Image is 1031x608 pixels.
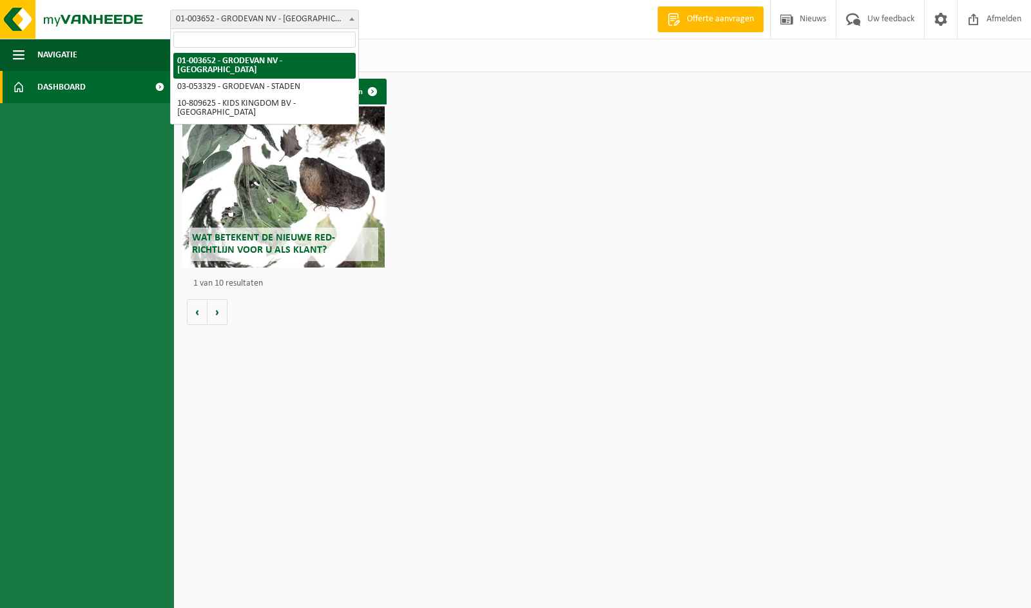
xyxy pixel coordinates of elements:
[193,279,380,288] p: 1 van 10 resultaten
[187,299,207,325] button: Vorige
[182,106,385,268] a: Wat betekent de nieuwe RED-richtlijn voor u als klant?
[192,233,335,255] span: Wat betekent de nieuwe RED-richtlijn voor u als klant?
[173,53,356,79] li: 01-003652 - GRODEVAN NV - [GEOGRAPHIC_DATA]
[207,299,227,325] button: Volgende
[37,71,86,103] span: Dashboard
[173,79,356,95] li: 03-053329 - GRODEVAN - STADEN
[171,10,358,28] span: 01-003652 - GRODEVAN NV - ROESELARE
[170,10,359,29] span: 01-003652 - GRODEVAN NV - ROESELARE
[657,6,764,32] a: Offerte aanvragen
[173,95,356,121] li: 10-809625 - KIDS KINGDOM BV - [GEOGRAPHIC_DATA]
[37,39,77,71] span: Navigatie
[684,13,757,26] span: Offerte aanvragen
